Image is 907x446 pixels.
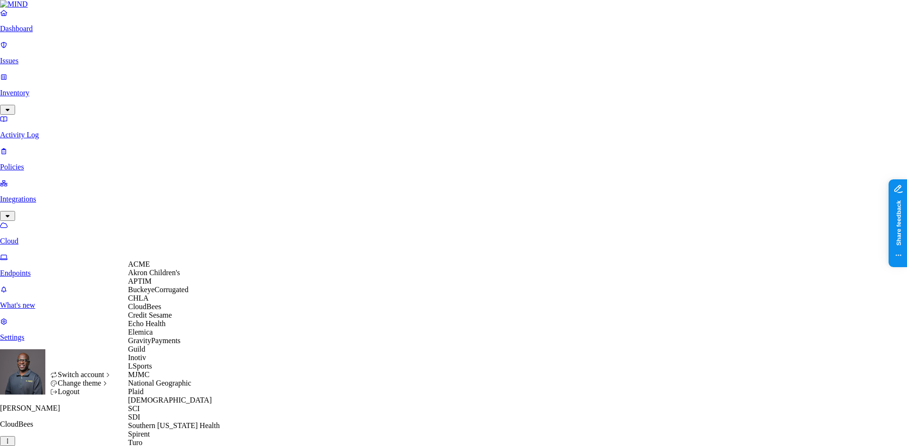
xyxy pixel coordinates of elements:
[128,277,152,285] span: APTIM
[128,404,140,412] span: SCI
[128,328,153,336] span: Elemica
[128,337,180,345] span: GravityPayments
[128,387,144,396] span: Plaid
[128,311,172,319] span: Credit Sesame
[128,260,150,268] span: ACME
[128,269,180,277] span: Akron Children's
[128,353,146,362] span: Inotiv
[128,294,149,302] span: CHLA
[128,370,149,379] span: MJMC
[128,320,166,328] span: Echo Health
[128,430,150,438] span: Spirent
[128,303,161,311] span: CloudBees
[128,286,188,294] span: BuckeyeCorrugated
[128,345,145,353] span: Guild
[128,396,212,404] span: [DEMOGRAPHIC_DATA]
[128,413,140,421] span: SDI
[128,421,220,429] span: Southern [US_STATE] Health
[58,379,101,387] span: Change theme
[50,387,112,396] div: Logout
[58,370,104,379] span: Switch account
[128,379,191,387] span: National Geographic
[128,362,152,370] span: LSports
